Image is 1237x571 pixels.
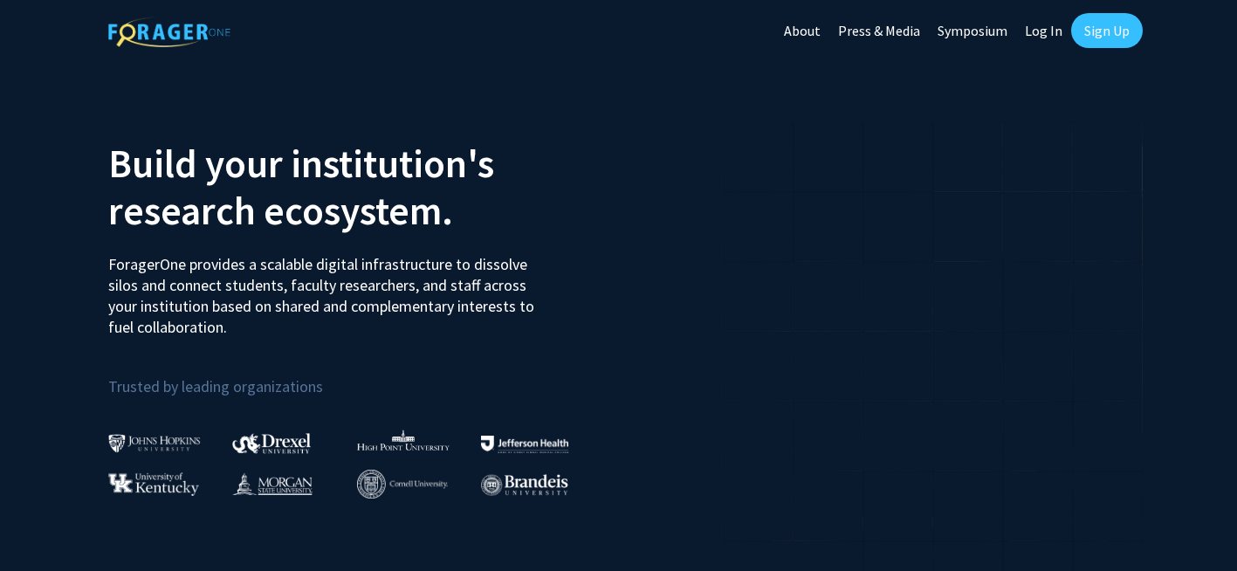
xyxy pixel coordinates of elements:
[108,17,230,47] img: ForagerOne Logo
[232,472,313,495] img: Morgan State University
[108,140,606,234] h2: Build your institution's research ecosystem.
[108,241,546,338] p: ForagerOne provides a scalable digital infrastructure to dissolve silos and connect students, fac...
[357,430,450,451] img: High Point University
[481,474,568,496] img: Brandeis University
[232,433,311,453] img: Drexel University
[481,436,568,452] img: Thomas Jefferson University
[108,472,199,496] img: University of Kentucky
[108,434,201,452] img: Johns Hopkins University
[108,352,606,400] p: Trusted by leading organizations
[1071,13,1143,48] a: Sign Up
[357,470,448,499] img: Cornell University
